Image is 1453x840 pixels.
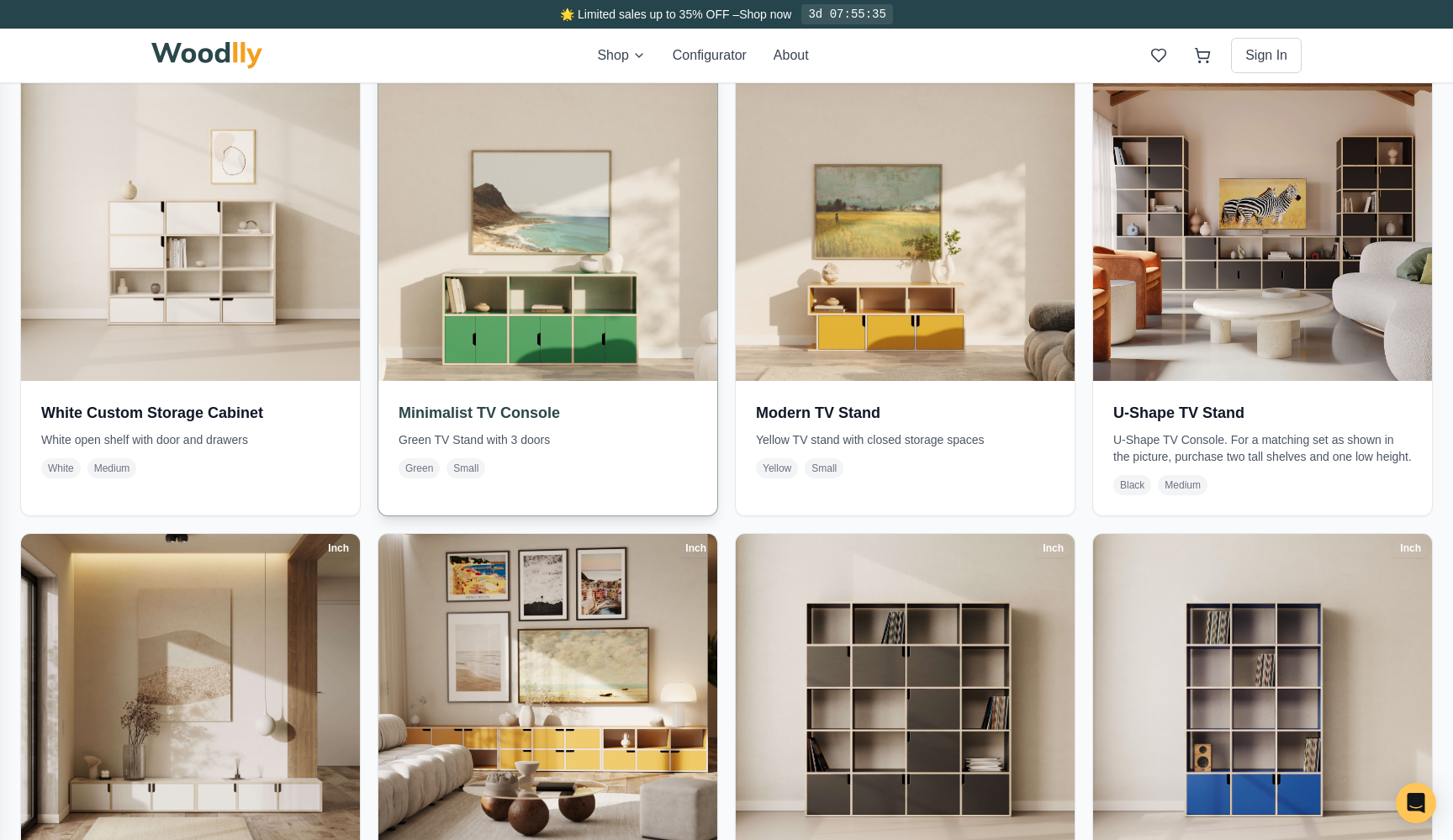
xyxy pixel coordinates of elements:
span: 🌟 Limited sales up to 35% OFF – [560,8,739,21]
button: Configurator [673,45,747,66]
h3: White Custom Storage Cabinet [41,401,340,425]
p: U-Shape TV Console. For a matching set as shown in the picture, purchase two tall shelves and one... [1113,431,1412,465]
span: Small [805,458,843,478]
p: Green TV Stand with 3 doors [399,431,697,448]
button: Shop [597,45,645,66]
span: Medium [87,458,137,478]
h3: Minimalist TV Console [399,401,697,425]
h3: Modern TV Stand [756,401,1054,425]
span: Black [1113,475,1151,495]
span: Medium [1158,475,1207,495]
div: 3d 07:55:35 [801,4,892,24]
span: Yellow [756,458,798,478]
div: Inch [320,539,357,557]
img: White Custom Storage Cabinet [21,42,360,381]
div: Inch [1035,539,1071,557]
h3: U-Shape TV Stand [1113,401,1412,425]
span: Small [446,458,485,478]
img: U-Shape TV Stand [1093,42,1432,381]
p: White open shelf with door and drawers [41,431,340,448]
img: Modern TV Stand [736,42,1075,381]
img: Woodlly [151,42,262,69]
p: Yellow TV stand with closed storage spaces [756,431,1054,448]
div: Inch [678,539,714,557]
span: Green [399,458,440,478]
button: About [774,45,809,66]
button: Sign In [1231,38,1302,73]
span: White [41,458,81,478]
div: Open Intercom Messenger [1396,783,1436,823]
img: Minimalist TV Console [370,34,726,389]
div: Inch [1392,539,1429,557]
a: Shop now [739,8,791,21]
